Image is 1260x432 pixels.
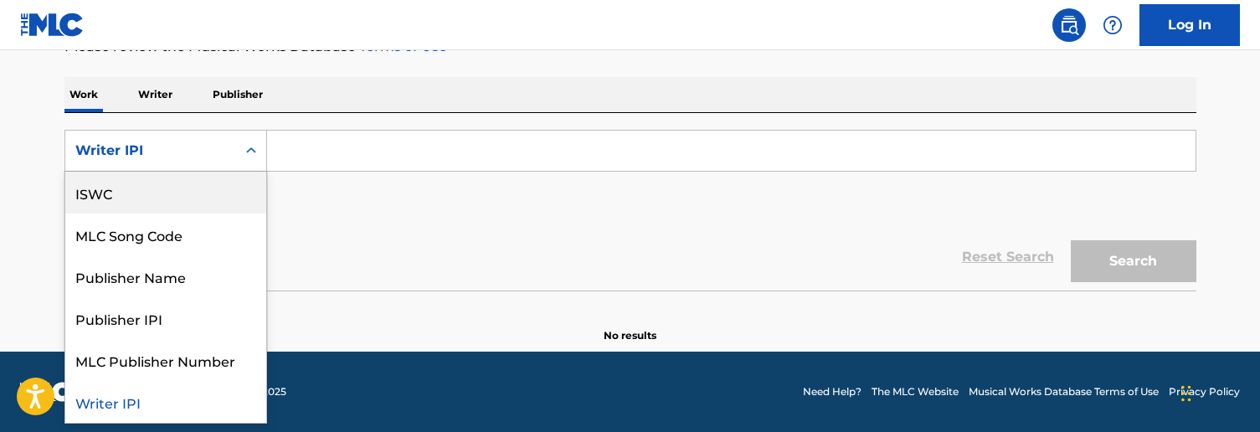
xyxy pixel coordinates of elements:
[65,255,266,297] div: Publisher Name
[65,339,266,381] div: MLC Publisher Number
[20,382,72,402] img: logo
[1169,384,1240,399] a: Privacy Policy
[969,384,1159,399] a: Musical Works Database Terms of Use
[65,213,266,255] div: MLC Song Code
[20,13,85,37] img: MLC Logo
[1181,368,1191,419] div: Drag
[604,308,656,343] p: No results
[872,384,959,399] a: The MLC Website
[1059,15,1079,35] img: search
[1096,8,1129,42] div: Help
[65,381,266,423] div: Writer IPI
[65,297,266,339] div: Publisher IPI
[64,130,1196,291] form: Search Form
[1139,4,1240,46] a: Log In
[1176,352,1260,432] iframe: Chat Widget
[133,77,177,112] p: Writer
[1052,8,1086,42] a: Public Search
[208,77,268,112] p: Publisher
[75,141,226,161] div: Writer IPI
[64,77,103,112] p: Work
[803,384,861,399] a: Need Help?
[65,172,266,213] div: ISWC
[1103,15,1123,35] img: help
